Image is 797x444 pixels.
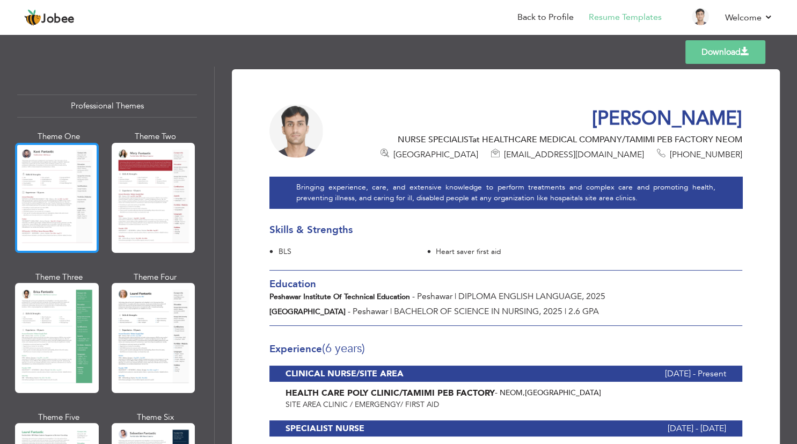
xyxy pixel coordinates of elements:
img: Profile Img [692,8,709,25]
span: Jobee [41,13,75,25]
div: Professional Themes [17,94,197,118]
div: Theme One [17,131,101,142]
span: , [539,305,541,317]
div: BLS [278,246,427,257]
div: NURSE SPECIALIST [351,134,742,145]
div: Heart saver first aid [436,246,585,257]
div: Theme Five [17,412,101,423]
span: DIPLOMA ENGLISH LANGUAGE [458,290,584,302]
a: Back to Profile [517,11,574,24]
h3: Skills & Strengths [269,224,742,236]
span: [DATE] - Present [665,366,726,382]
div: Theme Three [17,272,101,283]
h3: Education [269,279,742,290]
div: Bringing experience, care, and extensive knowledge to perform treatments and complex care and pro... [269,177,742,208]
a: Welcome [725,11,773,24]
b: Peshawar institute of technical education [269,292,410,302]
span: [PHONE_NUMBER] [670,149,742,161]
span: [DATE] - [DATE] [668,420,726,436]
span: | [390,306,392,317]
span: at HEALTHCARE MEDICAL COMPANY/TAMIMI PEB FACTORY NEOM [472,134,742,145]
div: SITE AREA CLINIC / EMERGENGY/ FIRST AID [269,399,742,410]
span: 2025 [543,305,562,317]
b: HEALTH CARE POLY CLINIC/TAMIMI PEB FACTORY [286,387,495,399]
span: [GEOGRAPHIC_DATA] [393,149,478,161]
span: (6 Years) [322,340,365,356]
span: NEOM [GEOGRAPHIC_DATA] [500,388,601,398]
span: , [582,290,584,302]
span: 2.6 GPA [568,305,599,317]
span: - [412,291,415,302]
span: Peshawar [353,305,388,317]
span: , [523,388,525,398]
b: [GEOGRAPHIC_DATA] [269,307,346,317]
h3: Experience [269,342,742,355]
a: Download [685,40,765,64]
span: [EMAIL_ADDRESS][DOMAIN_NAME] [504,149,644,161]
div: Theme Six [114,412,198,423]
span: 2025 [586,290,605,302]
a: Resume Templates [589,11,662,24]
span: | [565,306,566,317]
div: Theme Two [114,131,198,142]
span: - [495,387,498,398]
span: Peshawar [417,290,452,302]
span: - [348,306,350,317]
span: | [455,291,456,302]
span: BACHELOR OF SCIENCE IN NURSING [394,305,541,317]
img: jobee.io [24,9,41,26]
div: Theme Four [114,272,198,283]
b: CLINICAL NURSE/SITE AREA [286,368,404,380]
a: Jobee [24,9,75,26]
b: SPECIALIST NURSE [286,423,364,434]
h1: [PERSON_NAME] [351,107,742,131]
